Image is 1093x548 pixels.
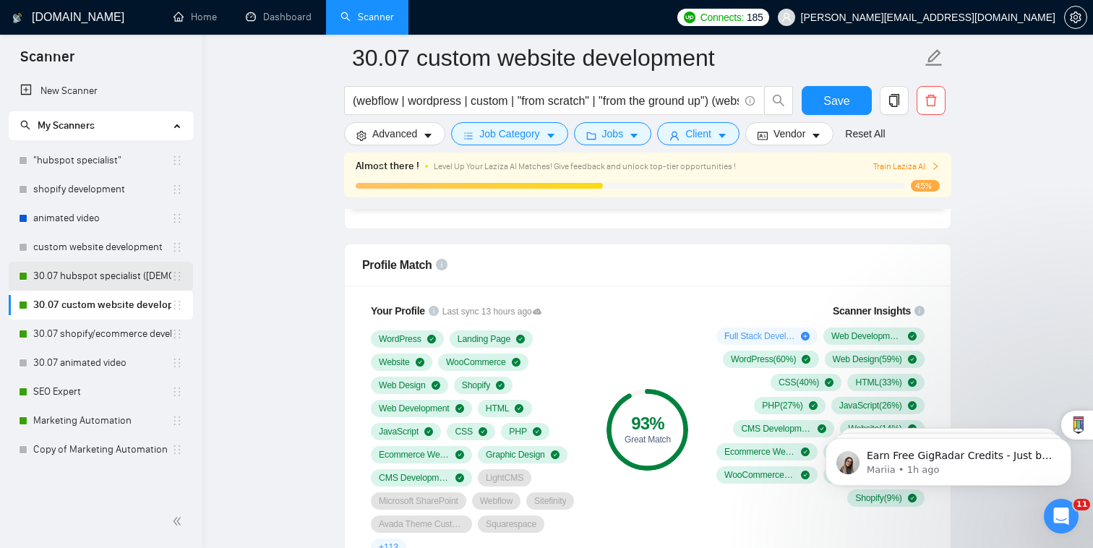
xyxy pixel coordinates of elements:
[1073,499,1090,510] span: 11
[731,354,796,365] span: WordPress ( 60 %)
[353,92,739,110] input: Search Freelance Jobs...
[372,126,417,142] span: Advanced
[802,355,810,364] span: check-circle
[534,495,566,507] span: Sitefinity
[33,146,171,175] a: "hubspot specialist"
[762,400,802,411] span: PHP ( 27 %)
[423,130,433,141] span: caret-down
[171,357,183,369] span: holder
[356,158,419,174] span: Almost there !
[427,335,436,343] span: check-circle
[745,122,833,145] button: idcardVendorcaret-down
[171,213,183,224] span: holder
[1064,12,1087,23] a: setting
[9,435,193,464] li: Copy of Marketing Automation
[171,328,183,340] span: holder
[831,330,902,342] span: Web Development ( 64 %)
[9,262,193,291] li: 30.07 hubspot specialist (United States - not for residents)
[825,378,833,387] span: check-circle
[914,306,925,316] span: info-circle
[172,514,187,528] span: double-left
[880,94,908,107] span: copy
[446,356,506,368] span: WooCommerce
[745,96,755,106] span: info-circle
[9,377,193,406] li: SEO Expert
[436,259,447,270] span: info-circle
[845,126,885,142] a: Reset All
[432,381,440,390] span: check-circle
[486,518,536,530] span: Squarespace
[606,415,688,432] div: 93 %
[171,184,183,195] span: holder
[724,330,795,342] span: Full Stack Development ( 19 %)
[33,377,171,406] a: SEO Expert
[684,12,695,23] img: upwork-logo.png
[509,426,527,437] span: PHP
[1064,6,1087,29] button: setting
[340,11,394,23] a: searchScanner
[455,450,464,459] span: check-circle
[486,472,523,484] span: LightCMS
[9,348,193,377] li: 30.07 animated video
[20,119,95,132] span: My Scanners
[379,426,419,437] span: JavaScript
[833,306,911,316] span: Scanner Insights
[496,381,505,390] span: check-circle
[9,204,193,233] li: animated video
[171,270,183,282] span: holder
[486,403,510,414] span: HTML
[33,233,171,262] a: custom website development
[811,130,821,141] span: caret-down
[606,435,688,444] div: Great Match
[371,305,425,317] span: Your Profile
[171,386,183,398] span: holder
[20,77,181,106] a: New Scanner
[9,46,86,77] span: Scanner
[171,299,183,311] span: holder
[9,146,193,175] li: "hubspot specialist"
[908,401,917,410] span: check-circle
[773,126,805,142] span: Vendor
[801,471,810,479] span: check-circle
[455,404,464,413] span: check-circle
[442,305,542,319] span: Last sync 13 hours ago
[486,449,545,461] span: Graphic Design
[455,474,464,482] span: check-circle
[246,11,312,23] a: dashboardDashboard
[724,469,795,481] span: WooCommerce ( 9 %)
[802,86,872,115] button: Save
[463,130,473,141] span: bars
[379,449,450,461] span: Ecommerce Website Development
[574,122,652,145] button: folderJobscaret-down
[429,306,439,316] span: info-circle
[173,11,217,23] a: homeHome
[804,408,1093,509] iframe: Intercom notifications message
[33,348,171,377] a: 30.07 animated video
[747,9,763,25] span: 185
[764,86,793,115] button: search
[379,472,450,484] span: CMS Development
[602,126,624,142] span: Jobs
[352,40,922,76] input: Scanner name...
[479,126,539,142] span: Job Category
[515,404,523,413] span: check-circle
[434,161,736,171] span: Level Up Your Laziza AI Matches! Give feedback and unlock top-tier opportunities !
[9,233,193,262] li: custom website development
[424,427,433,436] span: check-circle
[362,259,432,271] span: Profile Match
[551,450,560,459] span: check-circle
[33,435,171,464] a: Copy of Marketing Automation
[416,358,424,367] span: check-circle
[512,358,520,367] span: check-circle
[801,332,810,341] span: plus-circle
[657,122,740,145] button: userClientcaret-down
[479,427,487,436] span: check-circle
[779,377,819,388] span: CSS ( 40 %)
[700,9,744,25] span: Connects:
[908,378,917,387] span: check-circle
[855,377,901,388] span: HTML ( 33 %)
[20,120,30,130] span: search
